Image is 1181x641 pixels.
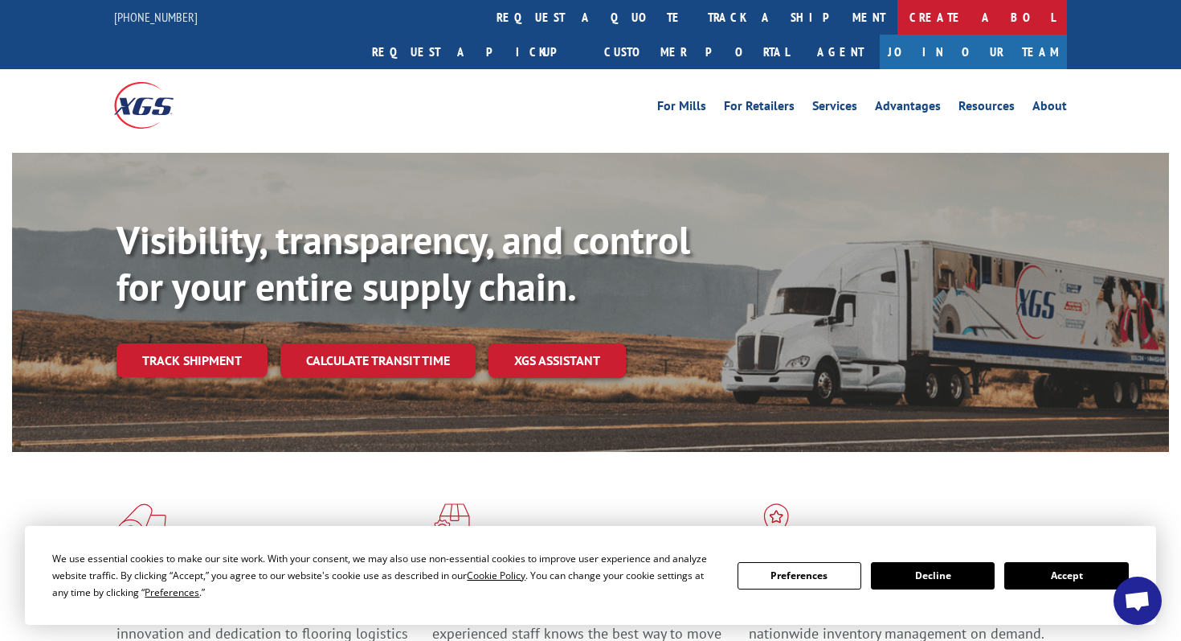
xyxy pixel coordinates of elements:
a: For Retailers [724,100,795,117]
div: Cookie Consent Prompt [25,526,1156,625]
img: xgs-icon-flagship-distribution-model-red [749,503,804,545]
a: Customer Portal [592,35,801,69]
a: Calculate transit time [280,343,476,378]
div: We use essential cookies to make our site work. With your consent, we may also use non-essential ... [52,550,717,601]
a: About [1032,100,1067,117]
a: Services [812,100,857,117]
a: Track shipment [116,343,268,377]
a: Join Our Team [880,35,1067,69]
span: Cookie Policy [467,569,525,582]
button: Preferences [738,562,861,590]
div: Open chat [1114,577,1162,625]
a: Agent [801,35,880,69]
button: Accept [1004,562,1128,590]
a: Resources [958,100,1015,117]
a: For Mills [657,100,706,117]
a: [PHONE_NUMBER] [114,9,198,25]
img: xgs-icon-focused-on-flooring-red [432,503,470,545]
span: Preferences [145,586,199,599]
button: Decline [871,562,995,590]
a: Advantages [875,100,941,117]
a: Request a pickup [360,35,592,69]
img: xgs-icon-total-supply-chain-intelligence-red [116,503,166,545]
a: XGS ASSISTANT [488,343,626,378]
b: Visibility, transparency, and control for your entire supply chain. [116,215,690,311]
